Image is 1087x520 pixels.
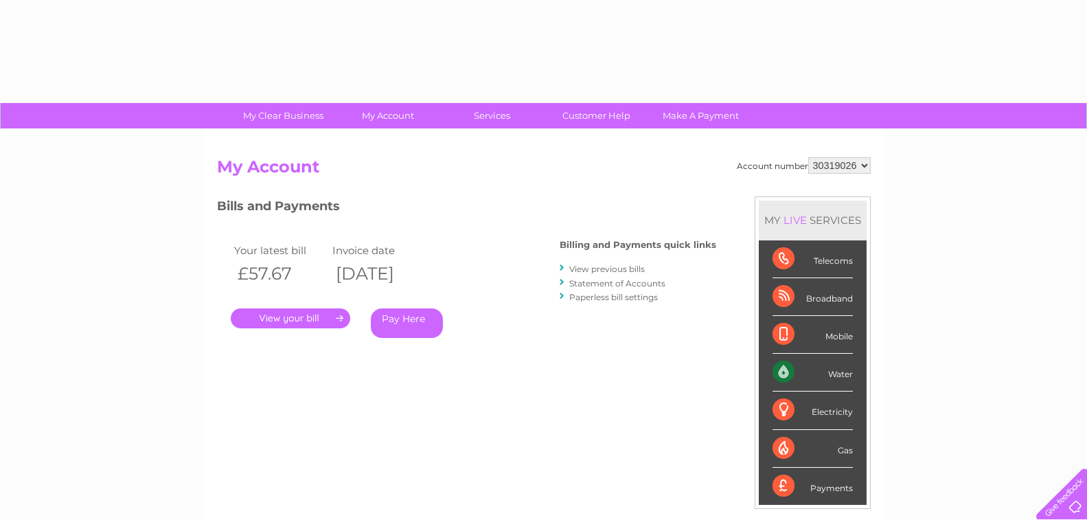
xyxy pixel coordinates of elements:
div: Payments [773,468,853,505]
td: Your latest bill [231,241,330,260]
h3: Bills and Payments [217,196,716,221]
div: Water [773,354,853,392]
a: My Account [331,103,444,128]
a: Pay Here [371,308,443,338]
div: MY SERVICES [759,201,867,240]
div: Electricity [773,392,853,429]
a: . [231,308,350,328]
div: Telecoms [773,240,853,278]
a: Services [435,103,549,128]
a: Make A Payment [644,103,757,128]
th: £57.67 [231,260,330,288]
div: Broadband [773,278,853,316]
a: Customer Help [540,103,653,128]
a: View previous bills [569,264,645,274]
h4: Billing and Payments quick links [560,240,716,250]
div: Gas [773,430,853,468]
div: Account number [737,157,871,174]
div: Mobile [773,316,853,354]
a: My Clear Business [227,103,340,128]
h2: My Account [217,157,871,183]
div: LIVE [781,214,810,227]
th: [DATE] [329,260,428,288]
a: Paperless bill settings [569,292,658,302]
td: Invoice date [329,241,428,260]
a: Statement of Accounts [569,278,665,289]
